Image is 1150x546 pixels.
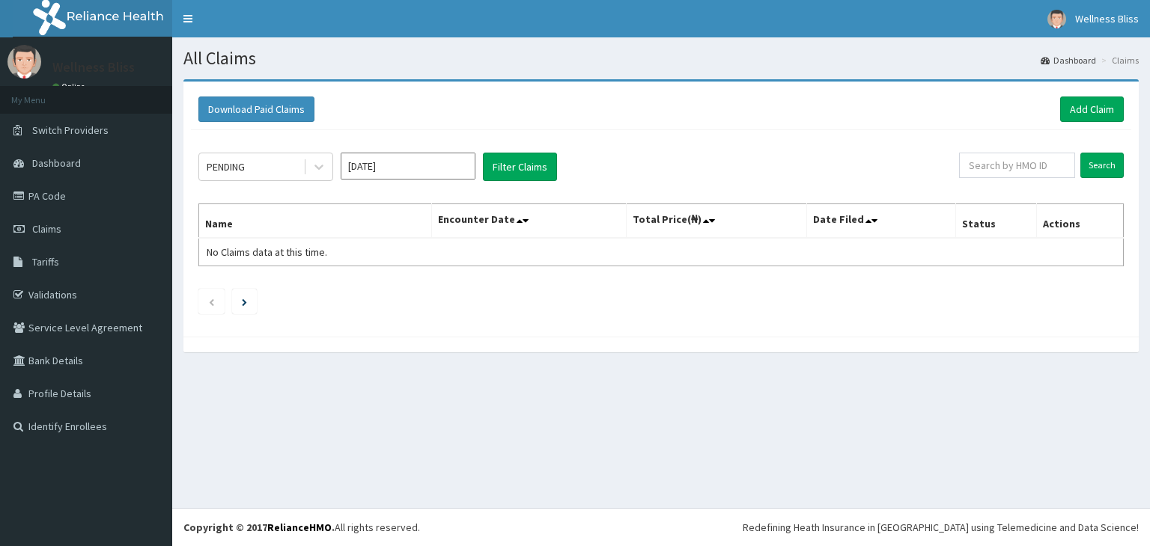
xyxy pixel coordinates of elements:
span: Dashboard [32,156,81,170]
span: Claims [32,222,61,236]
input: Select Month and Year [341,153,475,180]
span: Switch Providers [32,123,109,137]
img: User Image [7,45,41,79]
footer: All rights reserved. [172,508,1150,546]
a: RelianceHMO [267,521,332,534]
div: PENDING [207,159,245,174]
input: Search [1080,153,1124,178]
a: Next page [242,295,247,308]
th: Total Price(₦) [627,204,807,239]
h1: All Claims [183,49,1139,68]
th: Actions [1036,204,1123,239]
div: Redefining Heath Insurance in [GEOGRAPHIC_DATA] using Telemedicine and Data Science! [743,520,1139,535]
span: Tariffs [32,255,59,269]
button: Download Paid Claims [198,96,314,122]
img: User Image [1047,10,1066,28]
th: Encounter Date [432,204,627,239]
button: Filter Claims [483,153,557,181]
th: Date Filed [807,204,956,239]
a: Online [52,82,88,92]
th: Status [956,204,1036,239]
p: Wellness Bliss [52,61,135,74]
input: Search by HMO ID [959,153,1075,178]
span: No Claims data at this time. [207,245,327,259]
a: Dashboard [1041,54,1096,67]
th: Name [199,204,432,239]
a: Add Claim [1060,96,1124,122]
span: Wellness Bliss [1075,12,1139,25]
a: Previous page [208,295,215,308]
li: Claims [1098,54,1139,67]
strong: Copyright © 2017 . [183,521,335,534]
